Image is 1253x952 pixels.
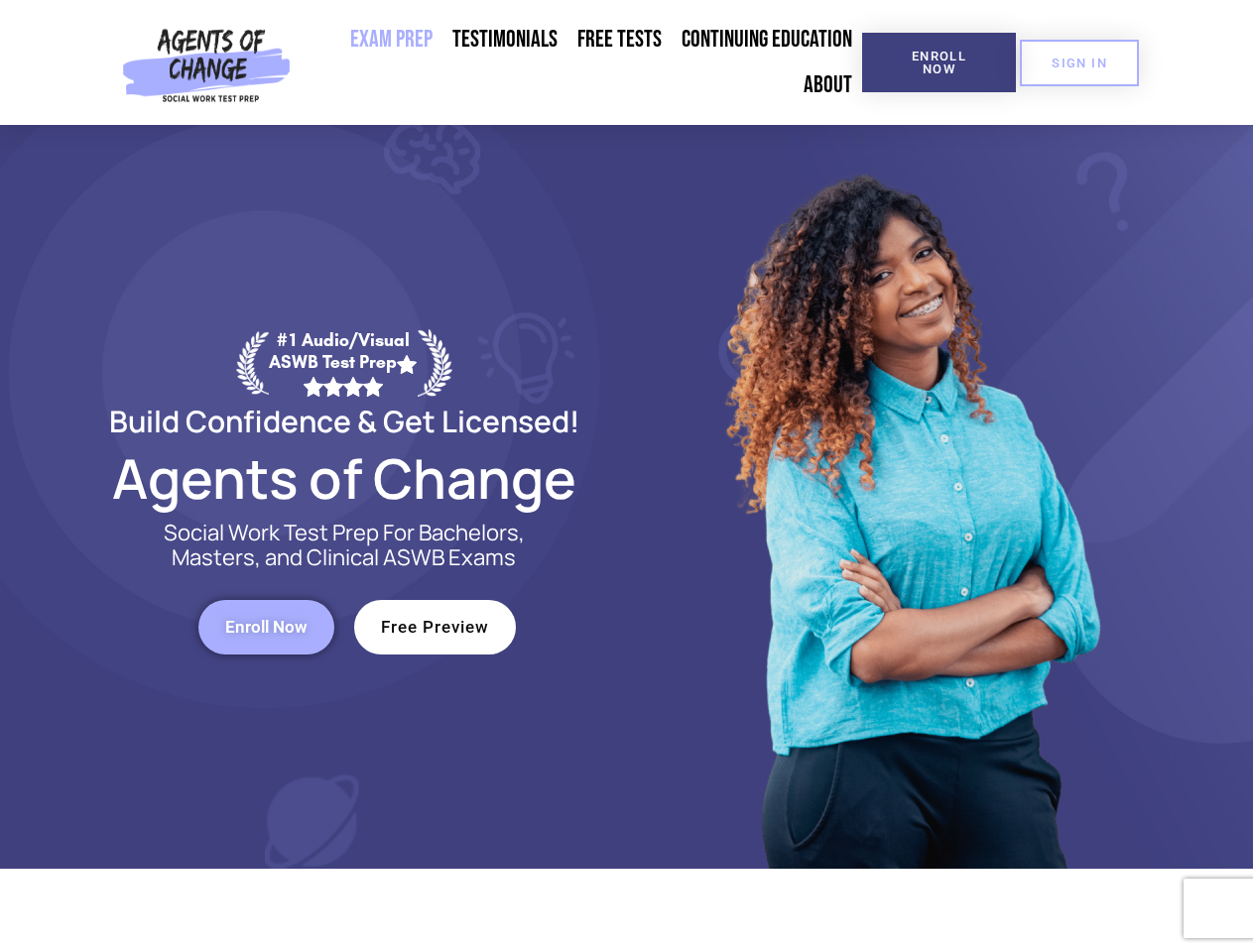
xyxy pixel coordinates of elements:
a: Testimonials [442,17,567,62]
span: Free Preview [381,619,489,636]
a: SIGN IN [1020,40,1139,86]
a: Free Tests [567,17,672,62]
a: Enroll Now [198,600,334,654]
h2: Agents of Change [62,455,627,501]
a: Enroll Now [862,33,1016,92]
a: About [794,62,862,108]
span: SIGN IN [1052,57,1107,69]
a: Exam Prep [340,17,442,62]
a: Continuing Education [672,17,862,62]
h2: Build Confidence & Get Licensed! [62,407,627,435]
img: Website Image 1 (1) [711,125,1108,869]
nav: Menu [299,17,862,108]
p: Social Work Test Prep For Bachelors, Masters, and Clinical ASWB Exams [141,521,548,570]
span: Enroll Now [894,50,984,75]
a: Free Preview [354,600,516,654]
div: #1 Audio/Visual ASWB Test Prep [269,329,418,396]
span: Enroll Now [225,619,308,636]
